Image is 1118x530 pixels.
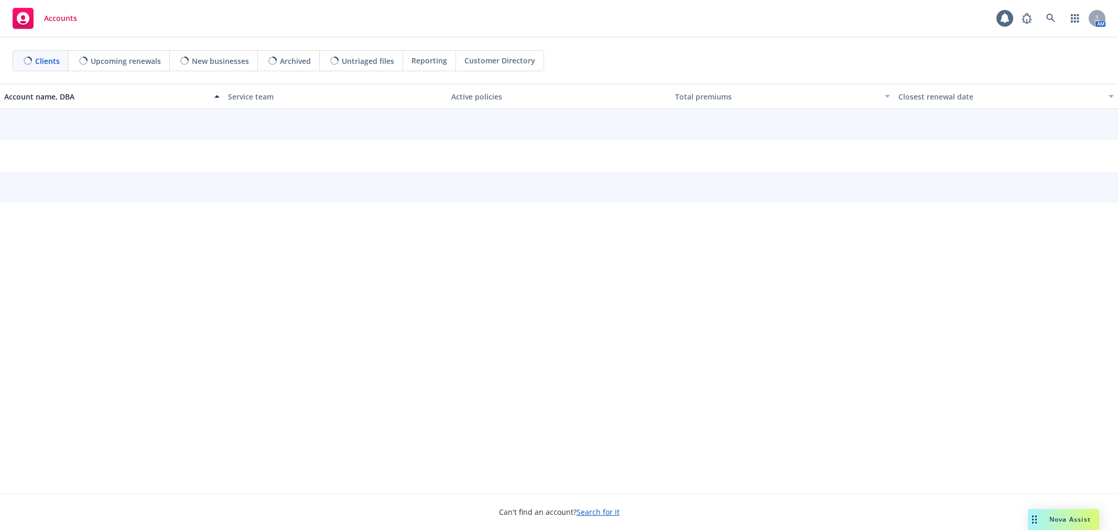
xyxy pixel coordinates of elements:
span: Archived [280,56,311,67]
button: Total premiums [671,84,895,109]
span: Untriaged files [342,56,394,67]
div: Service team [228,91,443,102]
span: Customer Directory [464,55,535,66]
div: Active policies [451,91,667,102]
span: Can't find an account? [499,506,620,517]
button: Closest renewal date [894,84,1118,109]
span: Nova Assist [1049,515,1091,524]
a: Search for it [577,507,620,517]
button: Nova Assist [1028,509,1099,530]
a: Report a Bug [1016,8,1037,29]
span: New businesses [192,56,249,67]
button: Service team [224,84,448,109]
span: Upcoming renewals [91,56,161,67]
a: Search [1040,8,1061,29]
div: Total premiums [675,91,879,102]
span: Clients [35,56,60,67]
span: Reporting [411,55,447,66]
a: Accounts [8,4,81,33]
button: Active policies [447,84,671,109]
a: Switch app [1065,8,1086,29]
div: Closest renewal date [898,91,1102,102]
div: Drag to move [1028,509,1041,530]
div: Account name, DBA [4,91,208,102]
span: Accounts [44,14,77,23]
